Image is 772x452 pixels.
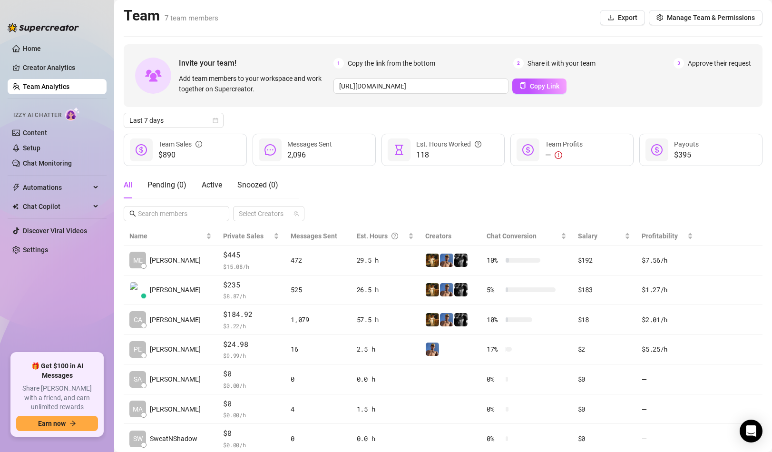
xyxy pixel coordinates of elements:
[202,180,222,189] span: Active
[223,428,279,439] span: $0
[291,255,345,265] div: 472
[124,179,132,191] div: All
[426,313,439,326] img: Marvin
[124,227,217,246] th: Name
[133,433,143,444] span: SW
[264,144,276,156] span: message
[134,344,142,354] span: PE
[150,344,201,354] span: [PERSON_NAME]
[223,351,279,360] span: $ 9.99 /h
[291,232,337,240] span: Messages Sent
[393,144,405,156] span: hourglass
[223,321,279,331] span: $ 3.22 /h
[674,149,699,161] span: $395
[65,107,80,121] img: AI Chatter
[134,314,142,325] span: CA
[391,231,398,241] span: question-circle
[440,254,453,267] img: Dallas
[147,179,186,191] div: Pending ( 0 )
[416,139,481,149] div: Est. Hours Worked
[16,416,98,431] button: Earn nowarrow-right
[578,255,630,265] div: $192
[223,398,279,410] span: $0
[12,203,19,210] img: Chat Copilot
[357,255,414,265] div: 29.5 h
[223,291,279,301] span: $ 8.87 /h
[357,285,414,295] div: 26.5 h
[237,180,278,189] span: Snoozed ( 0 )
[487,374,502,384] span: 0 %
[528,58,596,69] span: Share it with your team
[618,14,637,21] span: Export
[522,144,534,156] span: dollar-circle
[291,433,345,444] div: 0
[426,343,439,356] img: Dallas
[150,404,201,414] span: [PERSON_NAME]
[348,58,435,69] span: Copy the link from the bottom
[416,149,481,161] span: 118
[291,314,345,325] div: 1,079
[150,314,201,325] span: [PERSON_NAME]
[649,10,762,25] button: Manage Team & Permissions
[454,313,468,326] img: Marvin
[333,58,344,69] span: 1
[357,404,414,414] div: 1.5 h
[519,82,526,89] span: copy
[291,285,345,295] div: 525
[23,180,90,195] span: Automations
[23,129,47,137] a: Content
[667,14,755,21] span: Manage Team & Permissions
[293,211,299,216] span: team
[150,285,201,295] span: [PERSON_NAME]
[179,57,333,69] span: Invite your team!
[487,314,502,325] span: 10 %
[578,433,630,444] div: $0
[656,14,663,21] span: setting
[129,210,136,217] span: search
[138,208,216,219] input: Search members
[158,149,202,161] span: $890
[642,285,693,295] div: $1.27 /h
[426,283,439,296] img: Marvin
[513,58,524,69] span: 2
[454,254,468,267] img: Marvin
[23,227,87,235] a: Discover Viral Videos
[487,232,537,240] span: Chat Conversion
[287,140,332,148] span: Messages Sent
[223,249,279,261] span: $445
[357,344,414,354] div: 2.5 h
[636,364,699,394] td: —
[69,420,76,427] span: arrow-right
[124,7,218,25] h2: Team
[487,404,502,414] span: 0 %
[291,344,345,354] div: 16
[545,149,583,161] div: —
[134,374,142,384] span: SA
[487,255,502,265] span: 10 %
[487,344,502,354] span: 17 %
[642,255,693,265] div: $7.56 /h
[16,384,98,412] span: Share [PERSON_NAME] with a friend, and earn unlimited rewards
[13,111,61,120] span: Izzy AI Chatter
[23,159,72,167] a: Chat Monitoring
[545,140,583,148] span: Team Profits
[223,232,264,240] span: Private Sales
[357,314,414,325] div: 57.5 h
[578,314,630,325] div: $18
[291,404,345,414] div: 4
[487,285,502,295] span: 5 %
[636,394,699,424] td: —
[357,231,406,241] div: Est. Hours
[651,144,663,156] span: dollar-circle
[223,339,279,350] span: $24.98
[642,344,693,354] div: $5.25 /h
[195,139,202,149] span: info-circle
[740,420,762,442] div: Open Intercom Messenger
[578,404,630,414] div: $0
[38,420,66,427] span: Earn now
[578,344,630,354] div: $2
[136,144,147,156] span: dollar-circle
[357,433,414,444] div: 0.0 h
[223,309,279,320] span: $184.92
[487,433,502,444] span: 0 %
